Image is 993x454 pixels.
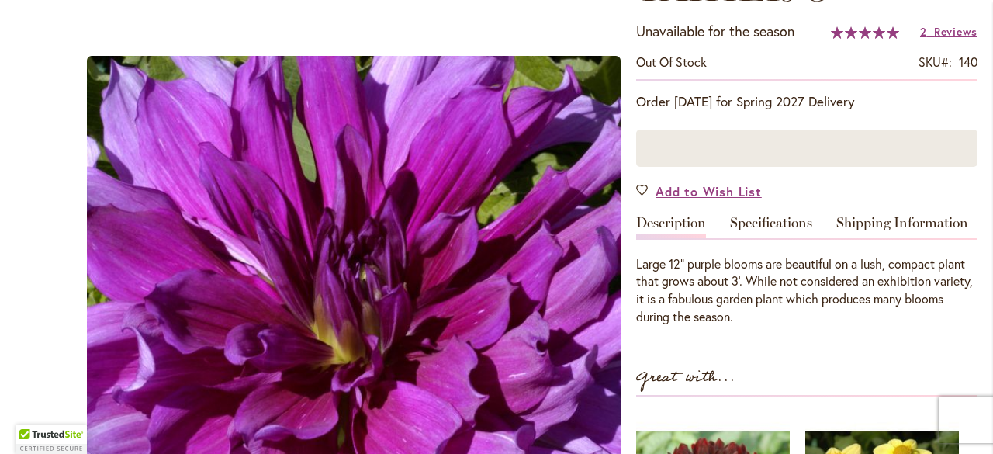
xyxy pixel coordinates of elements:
span: Add to Wish List [656,182,762,200]
a: Shipping Information [836,216,968,238]
a: Specifications [730,216,812,238]
span: Out of stock [636,54,707,70]
iframe: Launch Accessibility Center [12,399,55,442]
span: Reviews [934,24,977,39]
strong: SKU [919,54,952,70]
div: 140 [959,54,977,71]
div: Detailed Product Info [636,216,977,326]
div: Availability [636,54,707,71]
div: 100% [831,26,899,39]
a: 2 Reviews [920,24,977,39]
p: Unavailable for the season [636,22,794,42]
p: Order [DATE] for Spring 2027 Delivery [636,92,977,111]
span: 2 [920,24,927,39]
a: Add to Wish List [636,182,762,200]
div: Large 12" purple blooms are beautiful on a lush, compact plant that grows about 3'. While not con... [636,255,977,326]
strong: Great with... [636,365,735,390]
a: Description [636,216,706,238]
